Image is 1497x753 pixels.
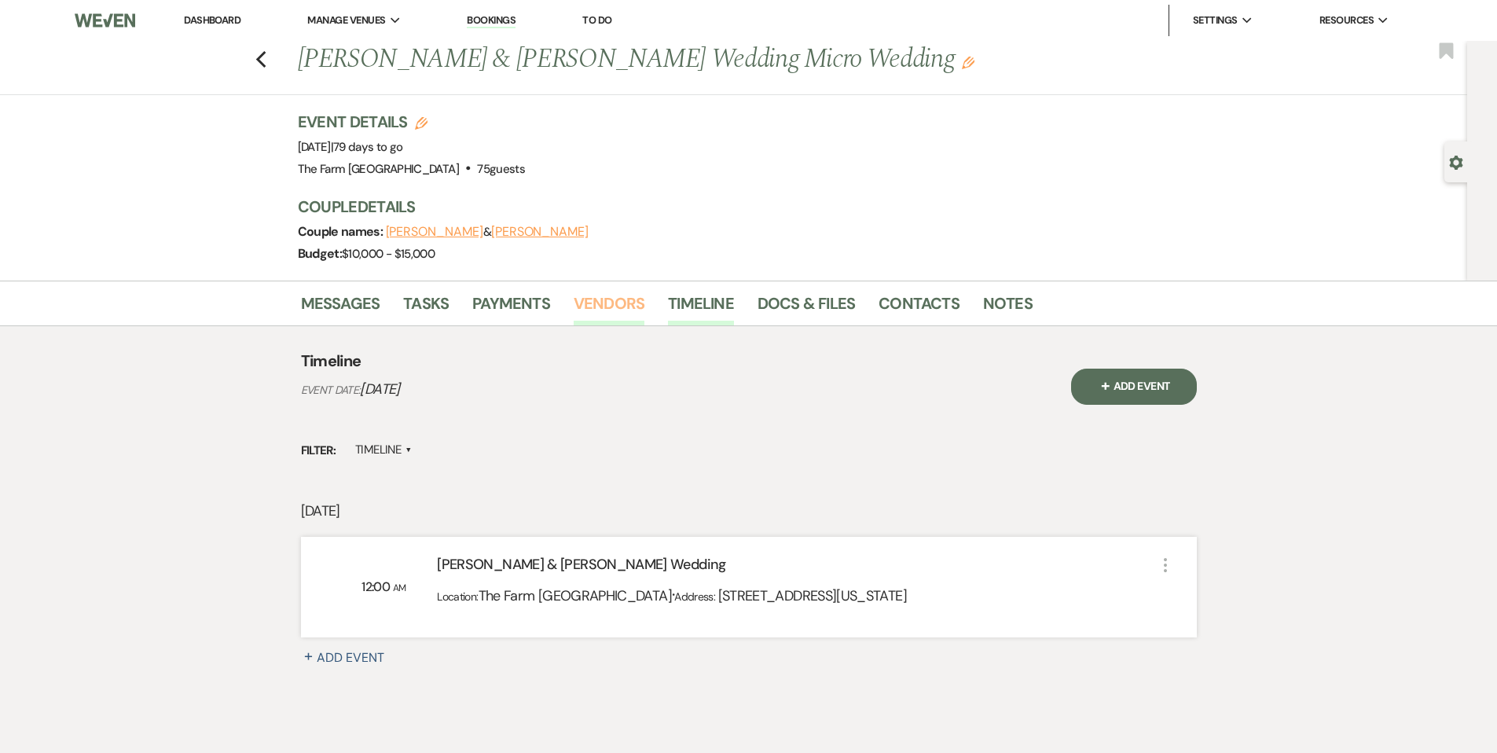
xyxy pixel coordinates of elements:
button: [PERSON_NAME] [491,226,589,238]
a: Timeline [668,291,734,325]
span: Budget: [298,245,343,262]
h4: Timeline [301,350,361,372]
a: To Do [582,13,611,27]
div: [PERSON_NAME] & [PERSON_NAME] Wedding [437,554,1155,582]
span: Location: [437,590,478,604]
button: Edit [962,55,974,69]
a: Tasks [403,291,449,325]
span: $10,000 - $15,000 [342,246,435,262]
h3: Couple Details [298,196,1178,218]
span: Couple names: [298,223,386,240]
p: [DATE] [301,500,1197,523]
a: Docs & Files [758,291,855,325]
span: · [672,583,674,606]
button: [PERSON_NAME] [386,226,483,238]
h3: Event Details [298,111,526,133]
a: Notes [983,291,1033,325]
span: & [386,224,589,240]
img: Weven Logo [75,4,134,37]
a: Contacts [879,291,959,325]
span: Manage Venues [307,13,385,28]
span: AM [393,582,406,594]
span: The Farm [GEOGRAPHIC_DATA] [479,586,672,605]
span: 75 guests [477,161,525,177]
span: Settings [1193,13,1238,28]
a: Payments [472,291,550,325]
span: ▲ [405,444,412,457]
span: 12:00 [361,579,392,595]
a: Vendors [574,291,644,325]
span: Address: [674,590,717,604]
span: [STREET_ADDRESS][US_STATE] [718,586,907,605]
span: 79 days to go [333,139,403,155]
span: Plus Sign [301,644,317,659]
span: Resources [1319,13,1374,28]
button: Plus SignAdd Event [301,648,403,667]
button: Plus SignAdd Event [1071,369,1197,405]
a: Dashboard [184,13,240,27]
span: The Farm [GEOGRAPHIC_DATA] [298,161,459,177]
h1: [PERSON_NAME] & [PERSON_NAME] Wedding Micro Wedding [298,41,1002,79]
label: Timeline [355,439,413,461]
span: [DATE] [360,380,399,399]
span: [DATE] [298,139,403,155]
button: Open lead details [1449,154,1463,169]
span: Event Date: [301,383,361,397]
a: Messages [301,291,380,325]
span: Plus Sign [1098,377,1114,393]
span: | [331,139,403,155]
span: Filter: [301,442,336,460]
a: Bookings [467,13,516,28]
